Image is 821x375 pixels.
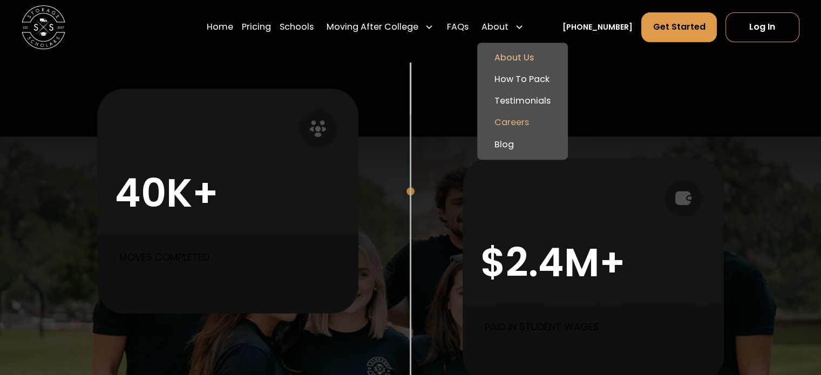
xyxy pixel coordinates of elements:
[725,12,799,42] a: Log In
[207,12,233,42] a: Home
[477,43,568,160] nav: About
[115,169,219,216] div: 40K+
[322,12,438,42] div: Moving After College
[481,21,508,33] div: About
[327,21,418,33] div: Moving After College
[22,5,65,49] a: home
[481,90,564,112] a: Testimonials
[641,12,716,42] a: Get Started
[481,69,564,90] a: How To Pack
[280,12,314,42] a: Schools
[242,12,271,42] a: Pricing
[484,319,707,334] p: Paid in Student Wages
[446,12,468,42] a: FAQs
[477,12,528,42] div: About
[22,5,65,49] img: Storage Scholars main logo
[480,239,625,286] div: $2.4M+
[562,22,633,33] a: [PHONE_NUMBER]
[119,250,342,264] p: Moves completed
[481,47,564,69] a: About Us
[481,112,564,133] a: Careers
[481,134,564,155] a: Blog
